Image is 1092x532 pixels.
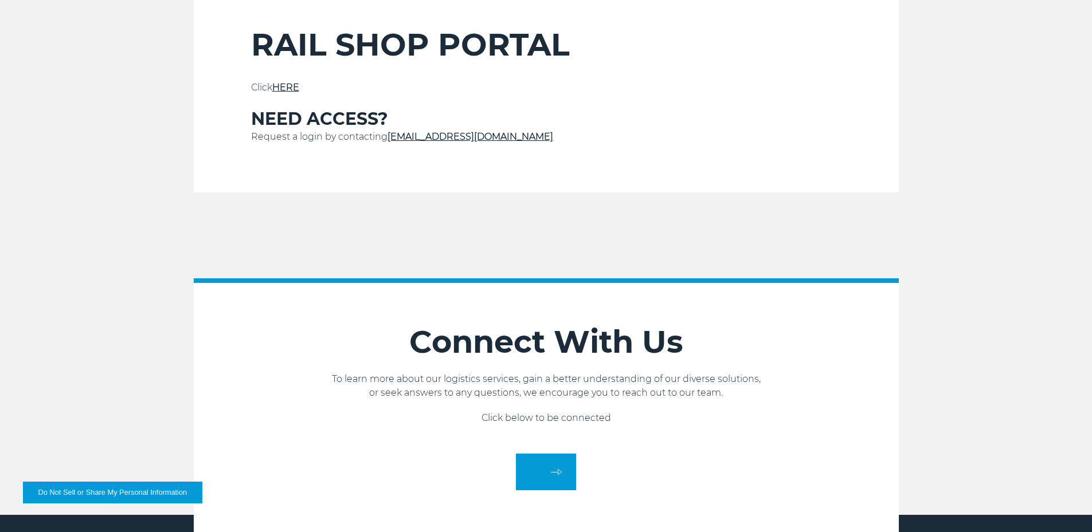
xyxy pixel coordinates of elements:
[388,131,553,142] a: [EMAIL_ADDRESS][DOMAIN_NAME]
[1035,477,1092,532] iframe: Chat Widget
[251,108,841,130] h3: NEED ACCESS?
[23,482,202,503] button: Do Not Sell or Share My Personal Information
[251,81,841,94] p: Click
[272,82,299,93] a: HERE
[251,130,841,144] p: Request a login by contacting
[194,372,899,400] p: To learn more about our logistics services, gain a better understanding of our diverse solutions,...
[251,26,841,64] h2: RAIL SHOP PORTAL
[194,323,899,361] h2: Connect With Us
[516,454,576,490] a: arrow arrow
[194,411,899,425] p: Click below to be connected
